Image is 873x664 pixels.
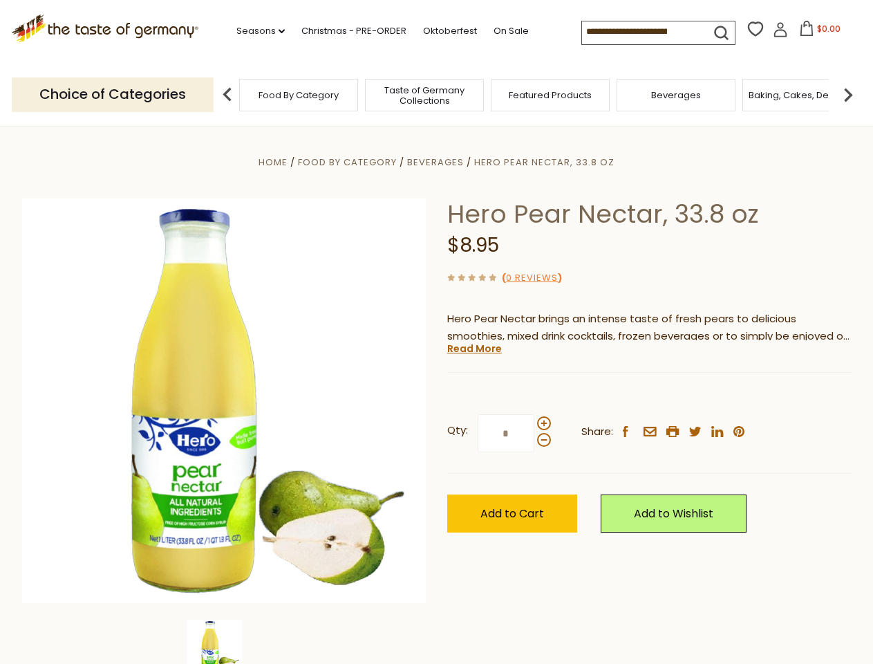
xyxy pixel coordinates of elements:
[478,414,534,452] input: Qty:
[581,423,613,441] span: Share:
[298,156,397,169] a: Food By Category
[447,232,499,259] span: $8.95
[22,199,426,603] img: Hero Pear Nectar, 33.8 oz
[12,77,214,111] p: Choice of Categories
[259,156,288,169] a: Home
[494,24,529,39] a: On Sale
[749,90,856,100] a: Baking, Cakes, Desserts
[651,90,701,100] a: Beverages
[407,156,464,169] a: Beverages
[509,90,592,100] a: Featured Products
[214,81,241,109] img: previous arrow
[301,24,406,39] a: Christmas - PRE-ORDER
[369,85,480,106] a: Taste of Germany Collections
[423,24,477,39] a: Oktoberfest
[447,422,468,439] strong: Qty:
[834,81,862,109] img: next arrow
[447,199,852,230] h1: Hero Pear Nectar, 33.8 oz
[474,156,614,169] a: Hero Pear Nectar, 33.8 oz
[817,23,841,35] span: $0.00
[506,271,558,286] a: 0 Reviews
[480,506,544,522] span: Add to Cart
[259,90,339,100] a: Food By Category
[502,271,562,284] span: ( )
[447,342,502,356] a: Read More
[601,495,747,533] a: Add to Wishlist
[447,311,852,345] p: Hero Pear Nectar brings an intense taste of fresh pears to delicious smoothies, mixed drink cockt...
[447,495,577,533] button: Add to Cart
[236,24,285,39] a: Seasons
[791,21,849,41] button: $0.00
